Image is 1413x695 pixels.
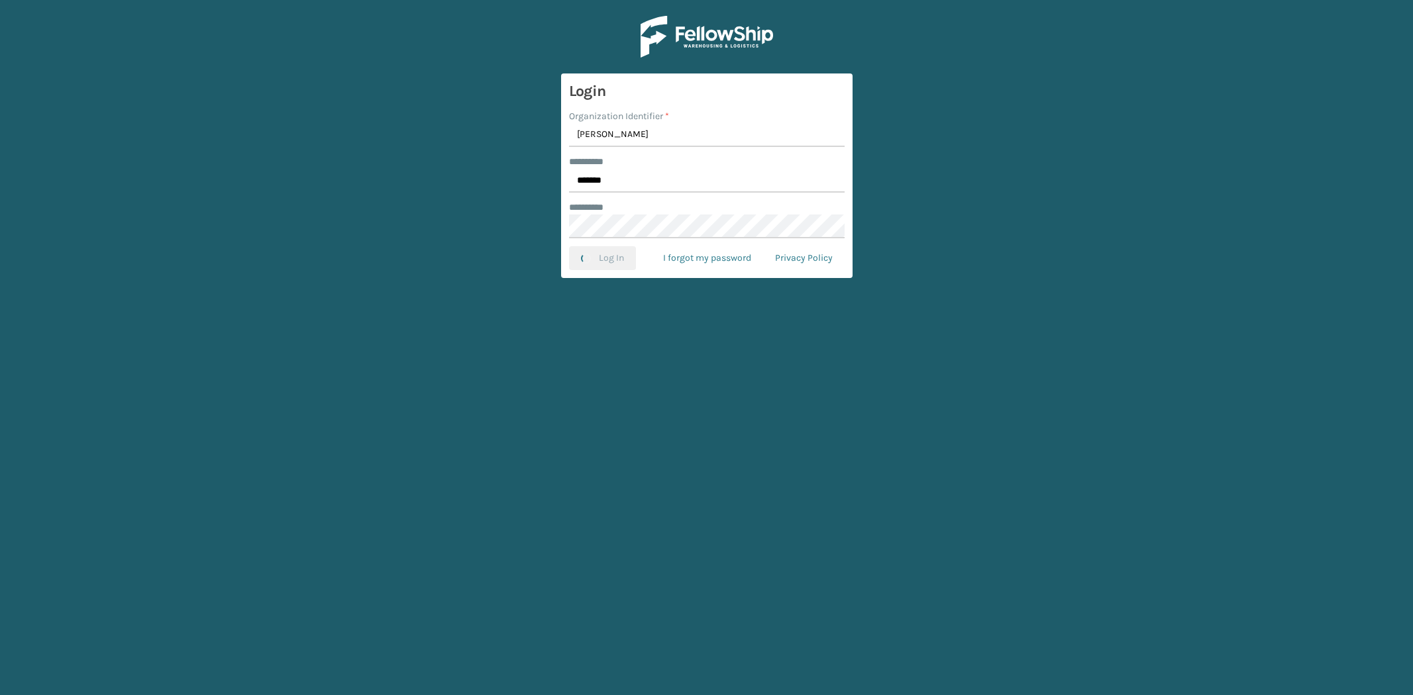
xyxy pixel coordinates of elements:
[763,246,845,270] a: Privacy Policy
[651,246,763,270] a: I forgot my password
[569,246,636,270] button: Log In
[569,81,845,101] h3: Login
[641,16,773,58] img: Logo
[569,109,669,123] label: Organization Identifier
